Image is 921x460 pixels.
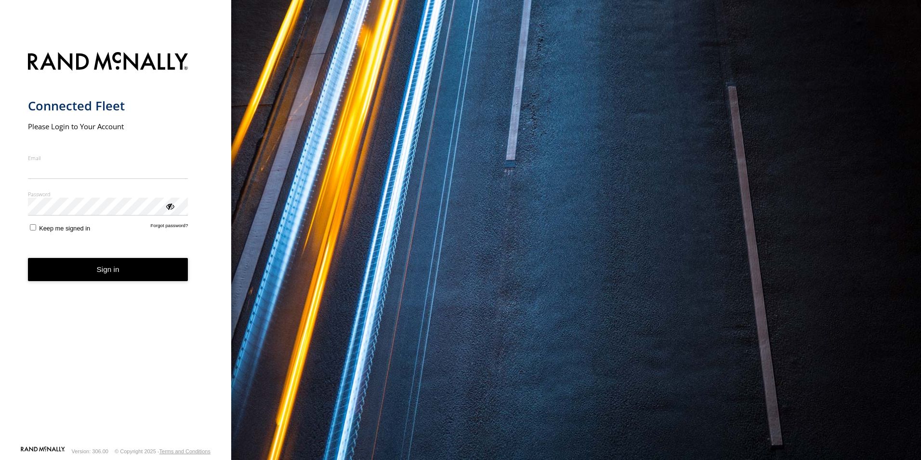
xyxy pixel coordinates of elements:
[151,223,188,232] a: Forgot password?
[28,154,188,162] label: Email
[28,98,188,114] h1: Connected Fleet
[28,46,204,446] form: main
[39,225,90,232] span: Keep me signed in
[165,201,174,211] div: ViewPassword
[21,446,65,456] a: Visit our Website
[28,122,188,131] h2: Please Login to Your Account
[115,448,211,454] div: © Copyright 2025 -
[28,190,188,198] label: Password
[30,224,36,230] input: Keep me signed in
[28,258,188,282] button: Sign in
[28,50,188,75] img: Rand McNally
[159,448,211,454] a: Terms and Conditions
[72,448,108,454] div: Version: 306.00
